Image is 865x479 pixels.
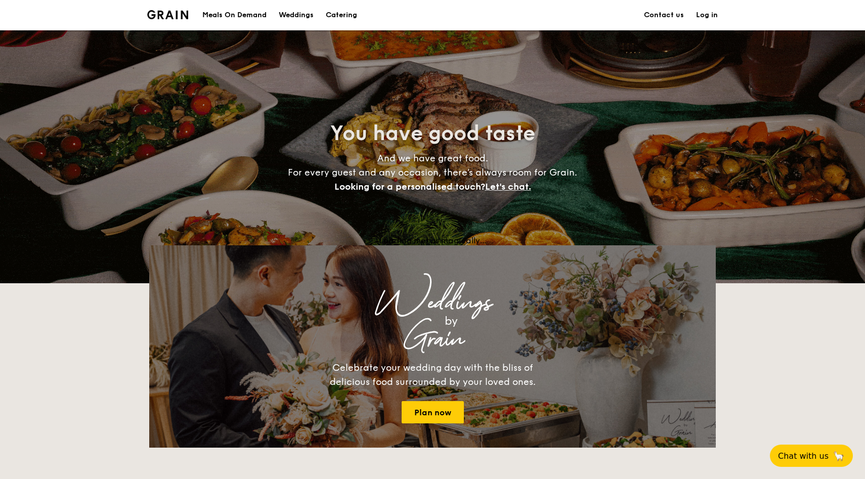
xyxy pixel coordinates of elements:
div: Weddings [238,294,627,312]
span: 🦙 [833,450,845,462]
button: Chat with us🦙 [770,445,853,467]
span: Chat with us [778,451,829,461]
span: Let's chat. [485,181,531,192]
a: Logotype [147,10,188,19]
a: Plan now [402,401,464,423]
div: Grain [238,330,627,349]
div: Loading menus magically... [149,236,716,245]
div: by [276,312,627,330]
div: Celebrate your wedding day with the bliss of delicious food surrounded by your loved ones. [319,361,546,389]
img: Grain [147,10,188,19]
